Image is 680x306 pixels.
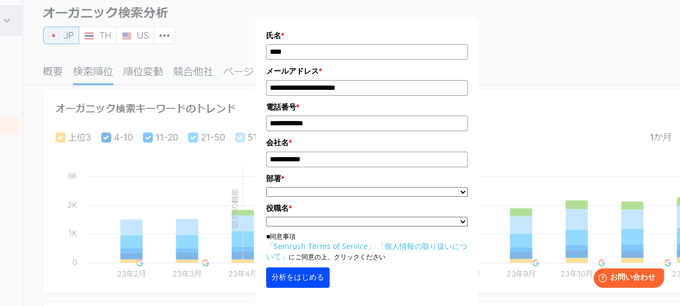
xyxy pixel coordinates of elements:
[266,101,468,113] label: 電話番号
[266,202,468,214] label: 役職名
[266,137,468,148] label: 会社名
[266,241,375,251] a: 「Semrush Terms of Service」
[266,267,330,288] button: 分析をはじめる
[584,264,668,294] iframe: Help widget launcher
[266,30,468,41] label: 氏名
[266,232,468,262] p: ■同意事項 にご同意の上、クリックください
[266,173,468,184] label: 部署
[266,65,468,77] label: メールアドレス
[266,241,467,261] a: 「個人情報の取り扱いについて」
